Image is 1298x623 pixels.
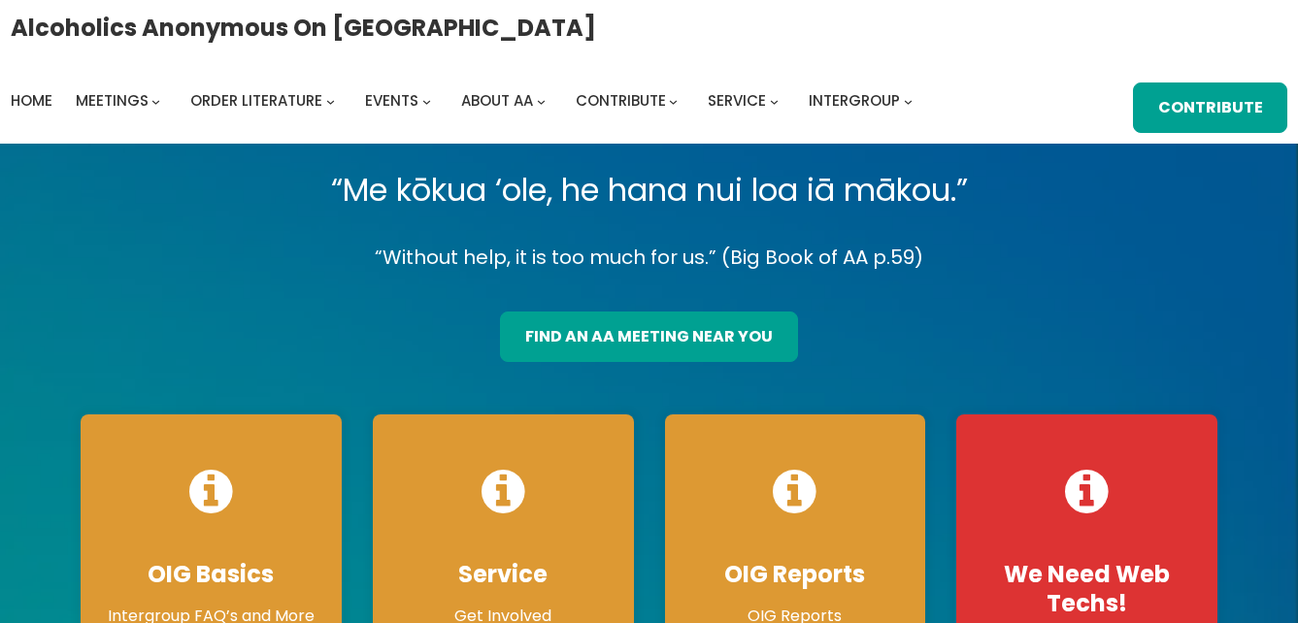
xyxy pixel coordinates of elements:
[904,96,913,105] button: Intergroup submenu
[537,96,546,105] button: About AA submenu
[708,90,766,111] span: Service
[976,560,1198,618] h4: We Need Web Techs!
[11,87,919,115] nav: Intergroup
[11,87,52,115] a: Home
[11,7,596,49] a: Alcoholics Anonymous on [GEOGRAPHIC_DATA]
[500,311,797,362] a: find an aa meeting near you
[576,87,666,115] a: Contribute
[76,87,149,115] a: Meetings
[100,560,322,589] h4: OIG Basics
[461,90,533,111] span: About AA
[684,560,907,589] h4: OIG Reports
[190,90,322,111] span: Order Literature
[11,90,52,111] span: Home
[76,90,149,111] span: Meetings
[708,87,766,115] a: Service
[392,560,615,589] h4: Service
[669,96,678,105] button: Contribute submenu
[65,241,1233,275] p: “Without help, it is too much for us.” (Big Book of AA p.59)
[770,96,779,105] button: Service submenu
[65,163,1233,217] p: “Me kōkua ‘ole, he hana nui loa iā mākou.”
[365,87,418,115] a: Events
[461,87,533,115] a: About AA
[809,90,900,111] span: Intergroup
[365,90,418,111] span: Events
[576,90,666,111] span: Contribute
[1133,82,1287,133] a: Contribute
[151,96,160,105] button: Meetings submenu
[422,96,431,105] button: Events submenu
[326,96,335,105] button: Order Literature submenu
[809,87,900,115] a: Intergroup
